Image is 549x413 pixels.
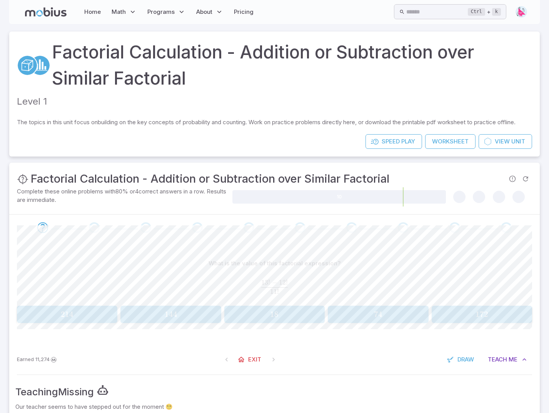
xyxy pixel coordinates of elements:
[449,222,460,233] div: Go to the next question
[277,288,279,296] span: !
[279,278,286,286] span: 12
[209,259,341,268] p: What is the value of this factorial expression?
[501,222,512,233] div: Go to the next question
[365,134,422,149] a: SpeedPlay
[261,278,268,286] span: 13
[17,118,532,127] p: The topics in this unit focus on building on the key concepts of probability and counting . Work ...
[165,310,177,319] span: 144
[398,222,409,233] div: Go to the next question
[17,356,58,363] p: Earn Mobius dollars to buy game boosters
[234,352,267,367] a: Exit
[457,355,474,364] span: Draw
[15,384,94,400] div: Teaching Missing
[82,3,103,21] a: Home
[374,310,382,319] span: 74
[286,278,288,286] span: !
[196,8,212,16] span: About
[401,137,415,146] span: Play
[516,6,527,18] img: right-triangle.svg
[17,95,532,109] p: Level 1
[232,3,256,21] a: Pricing
[479,134,532,149] a: ViewUnit
[248,355,261,364] span: Exit
[488,355,507,364] span: Teach
[443,352,479,367] button: Draw
[495,137,510,146] span: View
[509,355,517,364] span: Me
[267,353,280,366] span: On Latest Question
[61,310,73,319] span: 214
[147,8,175,16] span: Programs
[272,278,277,286] span: −
[244,222,254,233] div: Go to the next question
[382,137,400,146] span: Speed
[425,134,476,149] a: Worksheet
[295,222,305,233] div: Go to the next question
[468,8,485,16] kbd: Ctrl
[17,356,34,363] span: Earned
[15,403,534,411] p: Our teacher seems to have stepped out for the moment 😵‍💫
[17,55,38,76] a: Probability
[30,55,50,76] a: Statistics
[35,356,50,363] span: 11,274
[288,280,289,289] span: ​
[192,222,203,233] div: Go to the next question
[468,7,501,17] div: +
[482,352,532,367] button: TeachMe
[511,137,525,146] span: Unit
[140,222,151,233] div: Go to the next question
[17,187,231,204] p: Complete these online problems with 80 % or 4 correct answers in a row. Results are immediate.
[37,222,48,233] div: Go to the next question
[492,8,501,16] kbd: k
[31,170,389,187] h3: Factorial Calculation - Addition or Subtraction over Similar Factorial
[270,288,277,296] span: 11
[270,310,279,319] span: 18
[89,222,100,233] div: Go to the next question
[346,222,357,233] div: Go to the next question
[220,353,234,366] span: On First Question
[112,8,126,16] span: Math
[52,39,532,92] a: Factorial Calculation - Addition or Subtraction over Similar Factorial
[519,172,532,185] span: Refresh Question
[506,172,519,185] span: Report an issue with the question
[476,310,488,319] span: 172
[268,278,270,286] span: !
